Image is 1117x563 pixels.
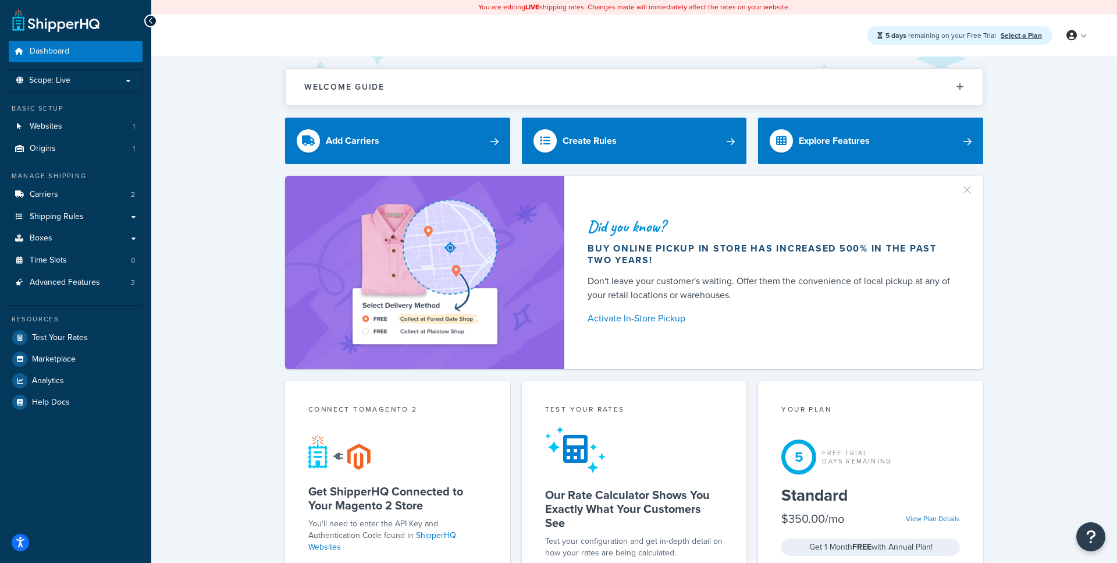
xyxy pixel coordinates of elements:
[30,212,84,222] span: Shipping Rules
[781,440,816,475] div: 5
[131,190,135,200] span: 2
[9,272,143,293] li: Advanced Features
[9,272,143,293] a: Advanced Features3
[9,184,143,206] li: Carriers
[885,30,998,41] span: remaining on your Free Trial
[588,310,955,327] a: Activate In-Store Pickup
[308,484,487,512] h5: Get ShipperHQ Connected to Your Magento 2 Store
[9,314,143,324] div: Resources
[9,184,143,206] a: Carriers2
[131,256,135,265] span: 0
[133,144,135,154] span: 1
[304,83,385,91] h2: Welcome Guide
[9,327,143,348] a: Test Your Rates
[30,278,100,288] span: Advanced Features
[9,116,143,137] li: Websites
[308,404,487,417] div: Connect to Magento 2
[30,233,52,243] span: Boxes
[9,228,143,249] a: Boxes
[9,138,143,160] li: Origins
[308,434,371,470] img: connect-shq-magento-24cdf84b.svg
[9,250,143,271] li: Time Slots
[525,2,539,12] b: LIVE
[588,218,955,235] div: Did you know?
[9,171,143,181] div: Manage Shipping
[1076,522,1105,551] button: Open Resource Center
[308,518,487,553] p: You'll need to enter the API Key and Authentication Code found in
[9,250,143,271] a: Time Slots0
[799,133,870,149] div: Explore Features
[906,514,960,524] a: View Plan Details
[308,529,456,553] a: ShipperHQ Websites
[32,398,70,408] span: Help Docs
[9,349,143,370] a: Marketplace
[30,144,56,154] span: Origins
[563,133,617,149] div: Create Rules
[131,278,135,288] span: 3
[822,449,892,465] div: Free Trial Days Remaining
[9,392,143,413] a: Help Docs
[133,122,135,132] span: 1
[30,256,67,265] span: Time Slots
[545,536,724,559] div: Test your configuration and get in-depth detail on how your rates are being calculated.
[9,138,143,160] a: Origins1
[319,193,530,352] img: ad-shirt-map-b0359fc47e01cab431d101c4b569394f6a03f54285957d908178d52f29eb9668.png
[1001,30,1042,41] a: Select a Plan
[545,488,724,530] h5: Our Rate Calculator Shows You Exactly What Your Customers See
[9,104,143,114] div: Basic Setup
[545,404,724,417] div: Test your rates
[30,47,69,56] span: Dashboard
[30,190,58,200] span: Carriers
[781,539,960,556] div: Get 1 Month with Annual Plan!
[29,76,70,86] span: Scope: Live
[9,206,143,228] a: Shipping Rules
[32,376,64,386] span: Analytics
[588,274,955,302] div: Don't leave your customer's waiting. Offer them the convenience of local pickup at any of your re...
[781,486,960,505] h5: Standard
[852,541,871,553] strong: FREE
[522,118,747,164] a: Create Rules
[30,122,62,132] span: Websites
[9,116,143,137] a: Websites1
[285,118,510,164] a: Add Carriers
[9,41,143,62] a: Dashboard
[588,243,955,266] div: Buy online pickup in store has increased 500% in the past two years!
[758,118,983,164] a: Explore Features
[286,69,983,105] button: Welcome Guide
[32,355,76,364] span: Marketplace
[9,370,143,391] a: Analytics
[32,333,88,343] span: Test Your Rates
[781,511,844,527] div: $350.00/mo
[885,30,906,41] strong: 5 days
[781,404,960,417] div: Your Plan
[326,133,379,149] div: Add Carriers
